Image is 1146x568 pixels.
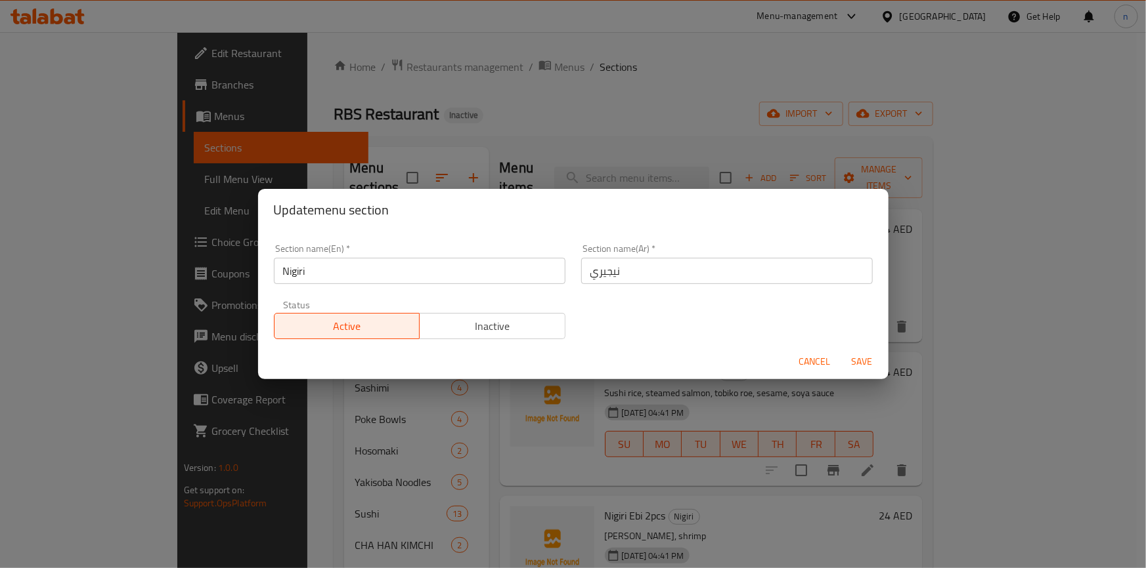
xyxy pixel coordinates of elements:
[799,354,831,370] span: Cancel
[280,317,415,336] span: Active
[274,199,873,220] h2: Update menu section
[419,313,565,339] button: Inactive
[794,350,836,374] button: Cancel
[425,317,560,336] span: Inactive
[841,350,883,374] button: Save
[847,354,878,370] span: Save
[581,258,873,284] input: Please enter section name(ar)
[274,258,565,284] input: Please enter section name(en)
[274,313,420,339] button: Active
